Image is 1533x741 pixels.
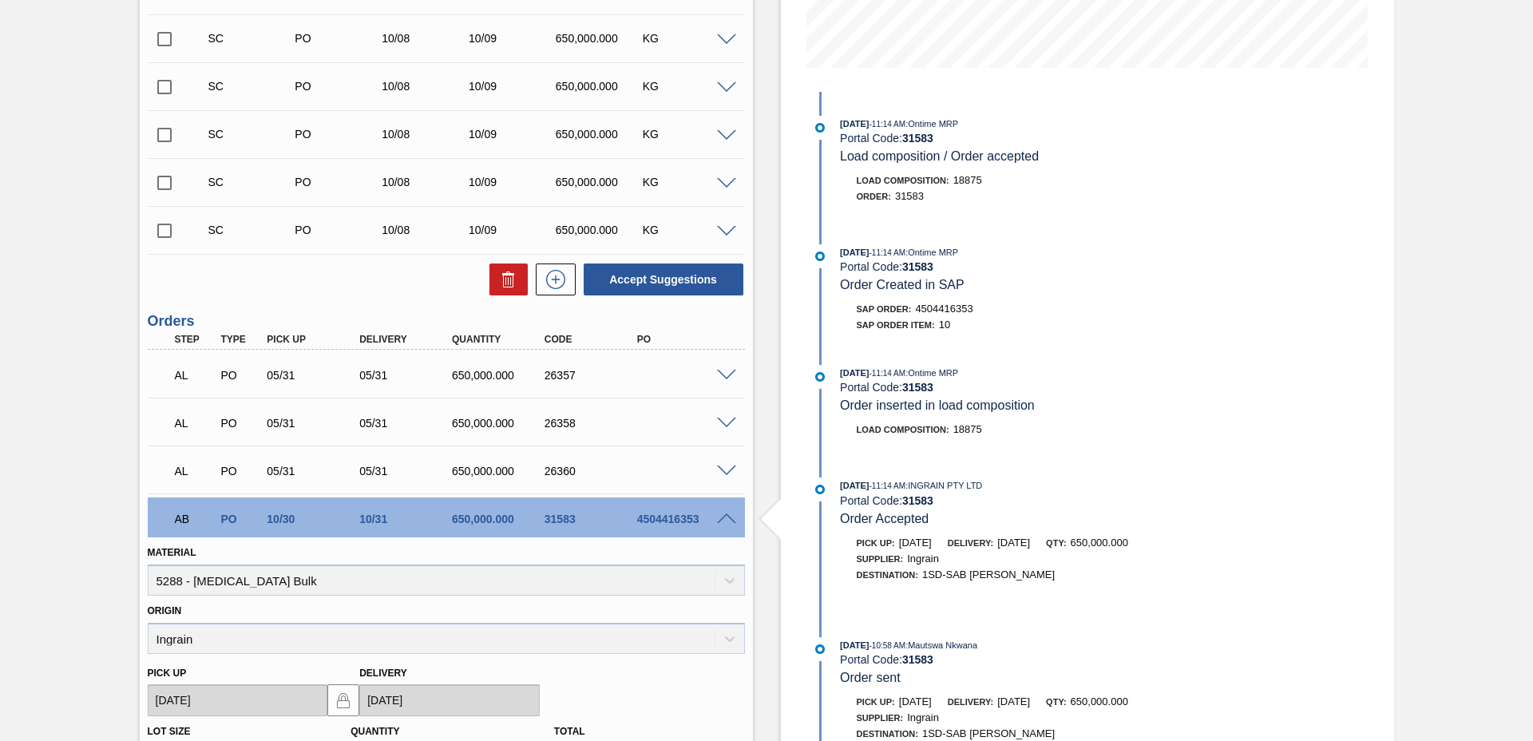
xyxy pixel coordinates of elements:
[552,32,648,45] div: 650,000.000
[1071,695,1128,707] span: 650,000.000
[355,465,459,477] div: 05/31/2025
[857,176,949,185] span: Load Composition :
[291,80,387,93] div: Purchase order
[171,454,219,489] div: Awaiting Load Composition
[465,80,561,93] div: 10/09/2025
[216,513,264,525] div: Purchase order
[541,417,644,430] div: 26358
[541,465,644,477] div: 26360
[465,32,561,45] div: 10/09/2025
[378,80,474,93] div: 10/08/2025
[899,537,932,549] span: [DATE]
[905,368,958,378] span: : Ontime MRP
[840,481,869,490] span: [DATE]
[639,32,735,45] div: KG
[869,120,906,129] span: - 11:14 AM
[915,303,972,315] span: 4504416353
[171,358,219,393] div: Awaiting Load Composition
[175,465,215,477] p: AL
[355,369,459,382] div: 05/31/2025
[840,260,1219,273] div: Portal Code:
[171,406,219,441] div: Awaiting Load Composition
[639,224,735,236] div: KG
[857,697,895,707] span: Pick up:
[465,176,561,188] div: 10/09/2025
[895,190,924,202] span: 31583
[869,369,906,378] span: - 11:14 AM
[175,513,215,525] p: AB
[263,513,366,525] div: 10/30/2025
[175,417,215,430] p: AL
[448,417,552,430] div: 650,000.000
[359,684,540,716] input: mm/dd/yyyy
[291,224,387,236] div: Purchase order
[355,417,459,430] div: 05/31/2025
[857,570,918,580] span: Destination:
[204,224,301,236] div: Suggestion Created
[948,697,993,707] span: Delivery:
[448,513,552,525] div: 650,000.000
[541,334,644,345] div: Code
[840,119,869,129] span: [DATE]
[815,123,825,133] img: atual
[1046,697,1066,707] span: Qty:
[541,369,644,382] div: 26357
[148,547,196,558] label: Material
[378,128,474,141] div: 10/08/2025
[857,538,895,548] span: Pick up:
[552,80,648,93] div: 650,000.000
[907,711,939,723] span: Ingrain
[902,653,933,666] strong: 31583
[902,260,933,273] strong: 31583
[639,80,735,93] div: KG
[857,425,949,434] span: Load Composition :
[840,149,1039,163] span: Load composition / Order accepted
[334,691,353,710] img: locked
[905,119,958,129] span: : Ontime MRP
[171,334,219,345] div: Step
[815,485,825,494] img: atual
[902,132,933,145] strong: 31583
[922,727,1055,739] span: 1SD-SAB [PERSON_NAME]
[902,381,933,394] strong: 31583
[378,224,474,236] div: 10/08/2025
[905,248,958,257] span: : Ontime MRP
[291,176,387,188] div: Purchase order
[263,465,366,477] div: 05/31/2025
[552,128,648,141] div: 650,000.000
[216,369,264,382] div: Purchase order
[857,320,935,330] span: SAP Order Item:
[869,248,906,257] span: - 11:14 AM
[378,176,474,188] div: 10/08/2025
[840,671,901,684] span: Order sent
[216,417,264,430] div: Purchase order
[148,726,191,737] label: Lot size
[171,501,219,537] div: Awaiting Billing
[216,334,264,345] div: Type
[922,569,1055,581] span: 1SD-SAB [PERSON_NAME]
[448,465,552,477] div: 650,000.000
[840,494,1219,507] div: Portal Code:
[204,80,301,93] div: Suggestion Created
[840,381,1219,394] div: Portal Code:
[175,369,215,382] p: AL
[148,684,328,716] input: mm/dd/yyyy
[528,264,576,295] div: New suggestion
[857,554,904,564] span: Supplier:
[263,369,366,382] div: 05/31/2025
[840,248,869,257] span: [DATE]
[639,176,735,188] div: KG
[148,313,745,330] h3: Orders
[815,372,825,382] img: atual
[953,423,982,435] span: 18875
[857,713,904,723] span: Supplier:
[633,513,737,525] div: 4504416353
[840,398,1035,412] span: Order inserted in load composition
[857,192,891,201] span: Order :
[355,513,459,525] div: 10/31/2025
[465,128,561,141] div: 10/09/2025
[869,641,906,650] span: - 10:58 AM
[291,128,387,141] div: Purchase order
[481,264,528,295] div: Delete Suggestions
[857,729,918,739] span: Destination:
